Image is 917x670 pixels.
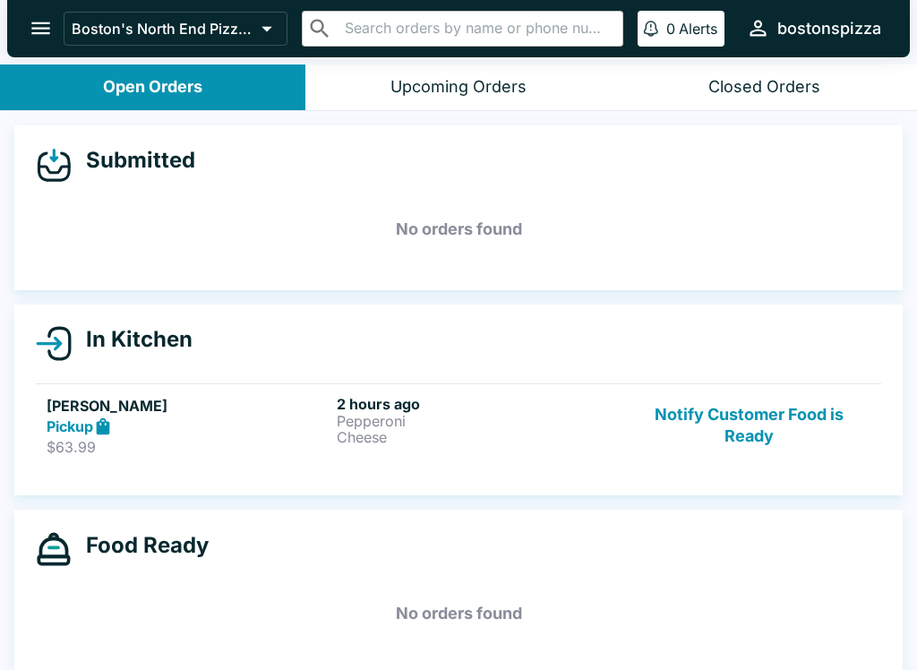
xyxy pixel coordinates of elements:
button: open drawer [18,5,64,51]
button: Boston's North End Pizza Bakery [64,12,287,46]
button: Notify Customer Food is Ready [628,395,870,457]
div: Open Orders [103,77,202,98]
h6: 2 hours ago [337,395,620,413]
h5: No orders found [36,197,881,262]
button: bostonspizza [739,9,888,47]
h4: In Kitchen [72,326,193,353]
p: Alerts [679,20,717,38]
p: Cheese [337,429,620,445]
div: Upcoming Orders [390,77,527,98]
a: [PERSON_NAME]Pickup$63.992 hours agoPepperoniCheeseNotify Customer Food is Ready [36,383,881,468]
p: Pepperoni [337,413,620,429]
input: Search orders by name or phone number [339,16,615,41]
h4: Food Ready [72,532,209,559]
div: bostonspizza [777,18,881,39]
h5: [PERSON_NAME] [47,395,330,417]
h4: Submitted [72,147,195,174]
h5: No orders found [36,581,881,646]
strong: Pickup [47,417,93,435]
p: $63.99 [47,438,330,456]
p: Boston's North End Pizza Bakery [72,20,254,38]
p: 0 [666,20,675,38]
div: Closed Orders [708,77,820,98]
